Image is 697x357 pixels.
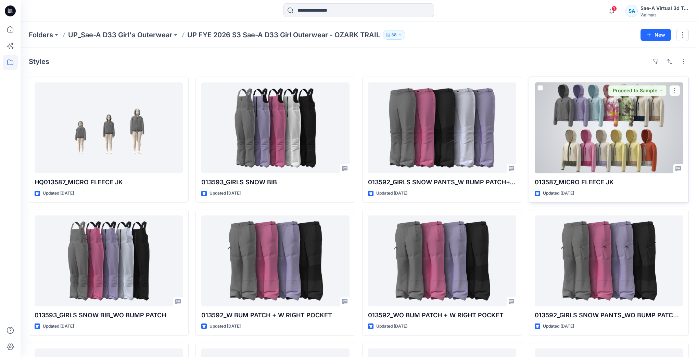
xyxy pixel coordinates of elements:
[210,190,241,197] p: Updated [DATE]
[368,177,516,187] p: 013592_GIRLS SNOW PANTS_W BUMP PATCH+WO THIGH PKT
[35,215,183,306] a: 013593_GIRLS SNOW BIB_WO BUMP PATCH
[611,6,617,11] span: 1
[201,177,350,187] p: 013593_GIRLS SNOW BIB
[641,29,671,41] button: New
[625,5,638,17] div: SA
[35,82,183,173] a: HQ013587_MICRO FLEECE JK
[535,82,683,173] a: 013587_MICRO FLEECE JK
[35,310,183,320] p: 013593_GIRLS SNOW BIB_WO BUMP PATCH
[29,57,49,66] h4: Styles
[368,82,516,173] a: 013592_GIRLS SNOW PANTS_W BUMP PATCH+WO THIGH PKT
[43,190,74,197] p: Updated [DATE]
[543,190,574,197] p: Updated [DATE]
[383,30,405,40] button: 38
[201,310,350,320] p: 013592_W BUM PATCH + W RIGHT POCKET
[535,310,683,320] p: 013592_GIRLS SNOW PANTS_WO BUMP PATCH+W THIGH PKT
[641,4,688,12] div: Sae-A Virtual 3d Team
[641,12,688,17] div: Walmart
[391,31,397,39] p: 38
[543,323,574,330] p: Updated [DATE]
[201,82,350,173] a: 013593_GIRLS SNOW BIB
[535,177,683,187] p: 013587_MICRO FLEECE JK
[210,323,241,330] p: Updated [DATE]
[376,323,407,330] p: Updated [DATE]
[68,30,172,40] a: UP_Sae-A D33 Girl's Outerwear
[29,30,53,40] a: Folders
[43,323,74,330] p: Updated [DATE]
[535,215,683,306] a: 013592_GIRLS SNOW PANTS_WO BUMP PATCH+W THIGH PKT
[368,310,516,320] p: 013592_WO BUM PATCH + W RIGHT POCKET
[376,190,407,197] p: Updated [DATE]
[201,215,350,306] a: 013592_W BUM PATCH + W RIGHT POCKET
[35,177,183,187] p: HQ013587_MICRO FLEECE JK
[187,30,380,40] p: UP FYE 2026 S3 Sae-A D33 Girl Outerwear - OZARK TRAIL
[368,215,516,306] a: 013592_WO BUM PATCH + W RIGHT POCKET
